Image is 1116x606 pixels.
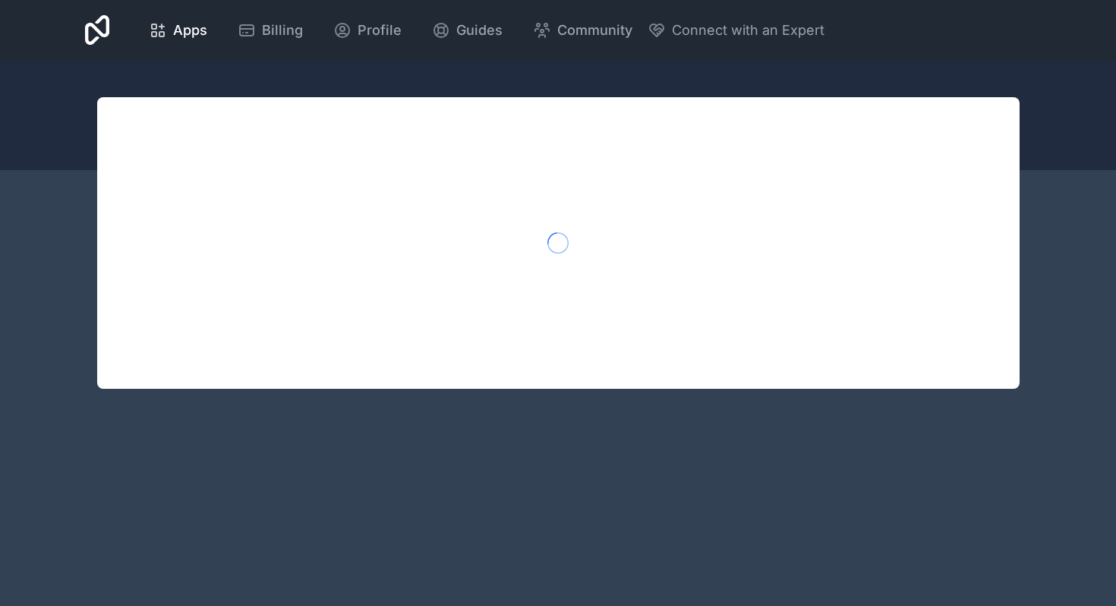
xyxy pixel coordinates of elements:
a: Guides [420,14,515,47]
button: Connect with an Expert [648,20,824,41]
a: Community [521,14,645,47]
span: Billing [262,20,303,41]
span: Apps [173,20,207,41]
a: Apps [137,14,219,47]
a: Profile [321,14,414,47]
span: Profile [358,20,402,41]
a: Billing [225,14,315,47]
span: Connect with an Expert [672,20,824,41]
span: Community [557,20,632,41]
span: Guides [456,20,503,41]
